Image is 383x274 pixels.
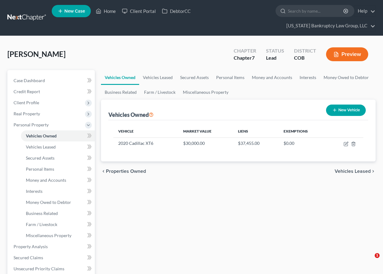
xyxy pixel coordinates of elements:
[159,6,194,17] a: DebtorCC
[279,137,328,149] td: $0.00
[335,169,371,174] span: Vehicles Leased
[26,200,71,205] span: Money Owed to Debtor
[26,189,42,194] span: Interests
[335,169,376,174] button: Vehicles Leased chevron_right
[362,253,377,268] iframe: Intercom live chat
[93,6,119,17] a: Home
[113,125,178,137] th: Vehicle
[106,169,146,174] span: Properties Owned
[14,255,43,260] span: Secured Claims
[296,70,320,85] a: Interests
[234,47,256,54] div: Chapter
[26,166,54,172] span: Personal Items
[176,70,212,85] a: Secured Assets
[252,55,255,61] span: 7
[178,137,233,149] td: $30,000.00
[294,54,316,62] div: COB
[139,70,176,85] a: Vehicles Leased
[26,155,54,161] span: Secured Assets
[326,105,366,116] button: New Vehicle
[279,125,328,137] th: Exemptions
[178,125,233,137] th: Market Value
[320,70,373,85] a: Money Owed to Debtor
[234,54,256,62] div: Chapter
[9,241,95,252] a: Property Analysis
[21,141,95,153] a: Vehicles Leased
[21,164,95,175] a: Personal Items
[101,70,139,85] a: Vehicles Owned
[21,219,95,230] a: Farm / Livestock
[248,70,296,85] a: Money and Accounts
[9,86,95,97] a: Credit Report
[266,54,284,62] div: Lead
[212,70,248,85] a: Personal Items
[21,197,95,208] a: Money Owed to Debtor
[9,75,95,86] a: Case Dashboard
[21,153,95,164] a: Secured Assets
[21,175,95,186] a: Money and Accounts
[108,111,154,118] div: Vehicles Owned
[119,6,159,17] a: Client Portal
[233,125,278,137] th: Liens
[371,169,376,174] i: chevron_right
[21,230,95,241] a: Miscellaneous Property
[21,208,95,219] a: Business Related
[26,133,57,138] span: Vehicles Owned
[101,169,146,174] button: chevron_left Properties Owned
[26,233,71,238] span: Miscellaneous Property
[21,186,95,197] a: Interests
[14,266,64,271] span: Unsecured Priority Claims
[26,144,56,149] span: Vehicles Leased
[140,85,179,100] a: Farm / Livestock
[101,85,140,100] a: Business Related
[355,6,375,17] a: Help
[113,137,178,149] td: 2020 Cadillac XT6
[26,211,58,216] span: Business Related
[9,252,95,263] a: Secured Claims
[326,47,368,61] button: Preview
[266,47,284,54] div: Status
[26,222,57,227] span: Farm / Livestock
[14,111,40,116] span: Real Property
[64,9,85,14] span: New Case
[14,89,40,94] span: Credit Report
[375,253,380,258] span: 1
[283,20,375,31] a: [US_STATE] Bankruptcy Law Group, LLC
[14,100,39,105] span: Client Profile
[7,50,66,58] span: [PERSON_NAME]
[14,244,48,249] span: Property Analysis
[26,177,66,183] span: Money and Accounts
[288,5,344,17] input: Search by name...
[233,137,278,149] td: $37,455.00
[21,130,95,141] a: Vehicles Owned
[101,169,106,174] i: chevron_left
[14,122,49,127] span: Personal Property
[14,78,45,83] span: Case Dashboard
[294,47,316,54] div: District
[179,85,232,100] a: Miscellaneous Property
